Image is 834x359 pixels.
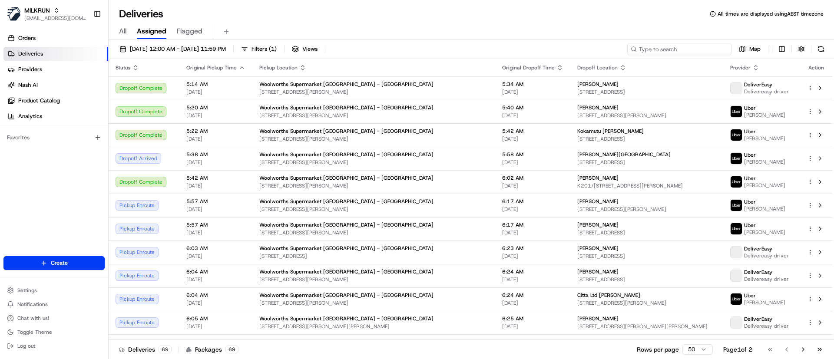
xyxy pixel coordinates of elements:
span: 5:40 AM [502,104,563,111]
div: Packages [186,345,238,354]
img: uber-new-logo.jpeg [731,200,742,211]
img: uber-new-logo.jpeg [731,176,742,188]
a: Providers [3,63,108,76]
button: Filters(1) [237,43,281,55]
span: 6:04 AM [186,292,245,299]
span: Chat with us! [17,315,49,322]
span: 5:42 AM [502,128,563,135]
div: 69 [225,346,238,353]
span: [STREET_ADDRESS][PERSON_NAME] [259,135,488,142]
span: [DATE] [502,182,563,189]
span: DeliverEasy [744,316,772,323]
span: [STREET_ADDRESS] [259,253,488,260]
span: [DATE] [502,276,563,283]
span: Uber [744,198,756,205]
button: Map [735,43,764,55]
a: Product Catalog [3,94,108,108]
span: [DATE] [502,253,563,260]
span: 6:04 AM [186,268,245,275]
div: Favorites [3,131,105,145]
span: Woolworths Supermarket [GEOGRAPHIC_DATA] - [GEOGRAPHIC_DATA] [259,221,434,228]
span: [PERSON_NAME] [744,182,785,189]
span: [DATE] [186,229,245,236]
span: 5:57 AM [186,198,245,205]
div: Page 1 of 2 [723,345,752,354]
span: [DATE] [502,159,563,166]
span: [PERSON_NAME] [744,112,785,119]
span: Woolworths Supermarket [GEOGRAPHIC_DATA] - [GEOGRAPHIC_DATA] [259,175,434,181]
span: Woolworths Supermarket [GEOGRAPHIC_DATA] - [GEOGRAPHIC_DATA] [259,268,434,275]
span: [DATE] [186,182,245,189]
span: [EMAIL_ADDRESS][DOMAIN_NAME] [24,15,86,22]
button: Create [3,256,105,270]
span: [DATE] [186,253,245,260]
span: DeliverEasy [744,339,772,346]
span: [STREET_ADDRESS] [577,229,716,236]
span: DeliverEasy [744,81,772,88]
span: Woolworths Supermarket [GEOGRAPHIC_DATA] - [GEOGRAPHIC_DATA] [259,128,434,135]
span: Notifications [17,301,48,308]
span: Flagged [177,26,202,36]
span: Product Catalog [18,97,60,105]
button: MILKRUN [24,6,50,15]
span: [STREET_ADDRESS][PERSON_NAME] [259,112,488,119]
span: [STREET_ADDRESS][PERSON_NAME][PERSON_NAME] [259,323,488,330]
img: uber-new-logo.jpeg [731,223,742,234]
a: Orders [3,31,108,45]
div: 69 [159,346,172,353]
span: [STREET_ADDRESS] [577,276,716,283]
span: [PERSON_NAME] [577,268,619,275]
a: Analytics [3,109,108,123]
span: 6:02 AM [502,175,563,181]
span: Woolworths Supermarket [GEOGRAPHIC_DATA] - [GEOGRAPHIC_DATA] [259,81,434,88]
span: 6:25 AM [502,315,563,322]
span: [PERSON_NAME] [744,299,785,306]
img: uber-new-logo.jpeg [731,106,742,117]
span: Orders [18,34,36,42]
span: 6:23 AM [502,245,563,252]
span: Uber [744,175,756,182]
span: [PERSON_NAME] [744,135,785,142]
span: K201/[STREET_ADDRESS][PERSON_NAME] [577,182,716,189]
div: Deliveries [119,345,172,354]
span: Woolworths Supermarket [GEOGRAPHIC_DATA] - [GEOGRAPHIC_DATA] [259,198,434,205]
input: Type to search [627,43,731,55]
span: Delivereasy driver [744,323,789,329]
span: Delivereasy driver [744,252,789,259]
span: [PERSON_NAME] [744,158,785,165]
span: Uber [744,105,756,112]
span: Uber [744,152,756,158]
span: [DATE] [502,300,563,306]
h1: Deliveries [119,7,163,21]
span: Uber [744,292,756,299]
span: [DATE] [186,206,245,213]
span: 5:14 AM [186,81,245,88]
span: 6:06 AM [186,339,245,346]
span: [STREET_ADDRESS] [577,159,716,166]
img: uber-new-logo.jpeg [731,153,742,164]
a: Nash AI [3,78,108,92]
span: Deliveries [18,50,43,58]
span: Dropoff Location [577,64,618,71]
span: [DATE] [186,159,245,166]
span: Toggle Theme [17,329,52,336]
span: [STREET_ADDRESS][PERSON_NAME] [259,300,488,306]
span: 6:24 AM [502,292,563,299]
span: 6:17 AM [502,221,563,228]
span: [STREET_ADDRESS][PERSON_NAME] [259,159,488,166]
span: Uber [744,128,756,135]
button: Chat with us! [3,312,105,324]
button: MILKRUNMILKRUN[EMAIL_ADDRESS][DOMAIN_NAME] [3,3,90,24]
span: 6:05 AM [186,315,245,322]
span: Woolworths Supermarket [GEOGRAPHIC_DATA] - [GEOGRAPHIC_DATA] [259,245,434,252]
button: Views [288,43,321,55]
span: [DATE] [502,89,563,96]
span: 6:03 AM [186,245,245,252]
span: 5:22 AM [186,128,245,135]
button: Toggle Theme [3,326,105,338]
span: [PERSON_NAME] [577,221,619,228]
p: Rows per page [637,345,679,354]
span: [DATE] [186,323,245,330]
span: DeliverEasy [744,245,772,252]
span: All [119,26,126,36]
